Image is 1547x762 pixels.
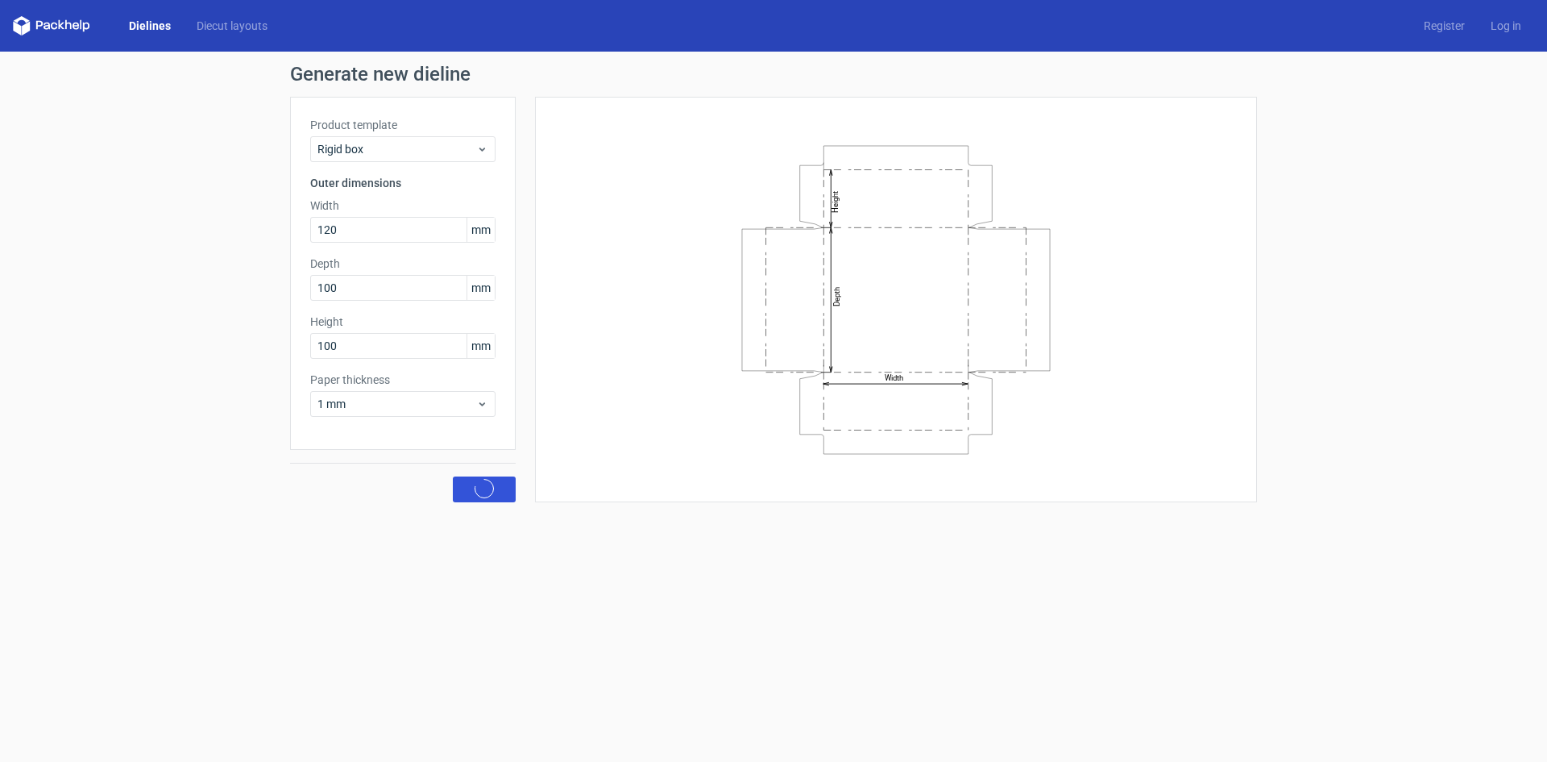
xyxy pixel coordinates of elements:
h1: Generate new dieline [290,65,1257,84]
label: Width [310,198,496,214]
label: Height [310,314,496,330]
span: mm [467,276,495,300]
a: Dielines [116,18,184,34]
label: Depth [310,256,496,272]
span: 1 mm [317,396,476,412]
a: Diecut layouts [184,18,280,34]
text: Height [831,190,840,212]
span: mm [467,218,495,242]
h3: Outer dimensions [310,175,496,191]
label: Product template [310,117,496,133]
text: Width [885,373,903,382]
span: mm [467,334,495,358]
span: Rigid box [317,141,476,157]
a: Log in [1478,18,1534,34]
label: Paper thickness [310,372,496,388]
text: Depth [832,286,841,306]
a: Register [1411,18,1478,34]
